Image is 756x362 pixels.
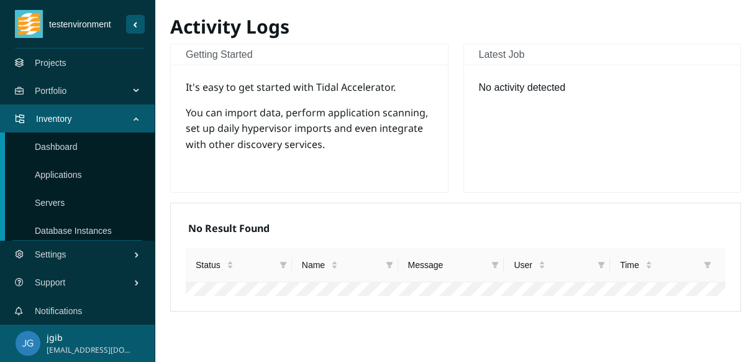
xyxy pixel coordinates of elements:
span: Status [196,258,221,272]
span: filter [275,248,292,282]
th: Status [186,248,292,282]
p: jgib [47,331,133,345]
h2: Activity Logs [170,14,456,40]
span: It's easy to get started with Tidal Accelerator. [186,80,396,94]
a: Dashboard [35,142,78,152]
span: User [514,258,532,272]
span: testenvironment [43,17,126,31]
a: Database Instances [35,226,112,236]
th: User [504,248,610,282]
span: filter [381,248,398,282]
a: Notifications [35,306,82,316]
span: filter [381,248,398,282]
a: Servers [35,198,65,208]
img: tidal_logo.png [18,10,40,38]
th: Time [610,248,716,282]
span: [EMAIL_ADDRESS][DOMAIN_NAME] [47,345,133,356]
span: filter [593,248,610,282]
span: filter [699,248,716,282]
span: filter [593,248,610,282]
span: Support [35,264,134,301]
span: You can import data, perform application scanning, set up daily hypervisor imports and even integ... [186,106,428,151]
span: Inventory [36,100,134,137]
span: Portfolio [35,72,134,109]
span: filter [486,248,504,282]
h5: No Result Found [188,221,270,236]
span: Settings [35,236,134,273]
p: No activity detected [479,80,726,95]
span: filter [486,248,504,282]
div: Getting Started [186,44,433,65]
span: filter [699,248,716,282]
th: Name [292,248,398,282]
span: Message [408,258,494,272]
a: Applications [35,170,82,180]
span: Time [620,258,639,272]
span: Name [302,258,325,272]
div: Latest Job [479,44,726,65]
a: Projects [35,58,66,68]
span: filter [275,248,292,282]
img: 182107c37859adfefc90249ab89ab0d3 [16,331,40,356]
